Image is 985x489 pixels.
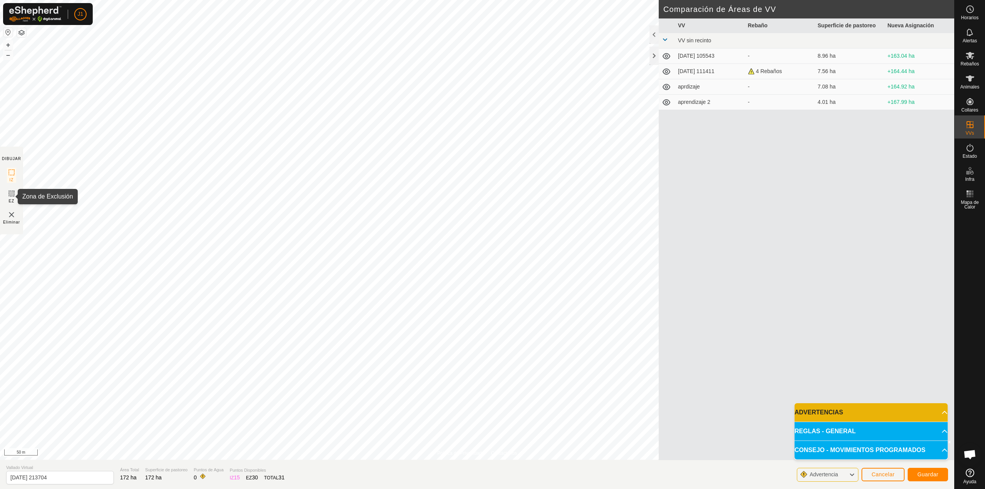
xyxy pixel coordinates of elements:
[963,38,977,43] span: Alertas
[795,427,856,436] span: REGLAS - GENERAL
[815,64,885,79] td: 7.56 ha
[675,95,745,110] td: aprendizaje 2
[961,108,978,112] span: Collares
[861,468,905,481] button: Cancelar
[194,474,197,481] span: 0
[194,467,224,473] span: Puntos de Agua
[6,464,114,471] span: Vallado Virtual
[3,40,13,50] button: +
[663,5,954,14] h2: Comparación de Áreas de VV
[961,15,978,20] span: Horarios
[963,154,977,159] span: Estado
[960,62,979,66] span: Rebaños
[748,67,812,75] div: 4 Rebaños
[748,83,812,91] div: -
[7,210,16,219] img: VV
[917,471,938,477] span: Guardar
[252,474,258,481] span: 30
[120,474,137,481] span: 172 ha
[885,95,955,110] td: +167.99 ha
[815,18,885,33] th: Superficie de pastoreo
[9,6,62,22] img: Logo Gallagher
[965,177,974,182] span: Infra
[17,28,26,37] button: Capas del Mapa
[748,98,812,106] div: -
[871,471,895,477] span: Cancelar
[795,408,843,417] span: ADVERTENCIAS
[955,466,985,487] a: Ayuda
[145,474,162,481] span: 172 ha
[885,79,955,95] td: +164.92 ha
[958,443,982,466] div: Chat abierto
[234,474,240,481] span: 15
[815,79,885,95] td: 7.08 ha
[963,479,977,484] span: Ayuda
[675,48,745,64] td: [DATE] 105543
[957,200,983,209] span: Mapa de Calor
[246,474,258,482] div: EZ
[795,403,948,422] p-accordion-header: ADVERTENCIAS
[795,446,925,455] span: CONSEJO - MOVIMIENTOS PROGRAMADOS
[279,474,285,481] span: 31
[885,18,955,33] th: Nueva Asignación
[10,177,14,183] span: IZ
[437,450,482,457] a: Política de Privacidad
[491,450,517,457] a: Contáctenos
[120,467,139,473] span: Área Total
[264,474,284,482] div: TOTAL
[230,474,240,482] div: IZ
[885,64,955,79] td: +164.44 ha
[3,28,13,37] button: Restablecer Mapa
[965,131,974,135] span: VVs
[795,422,948,441] p-accordion-header: REGLAS - GENERAL
[960,85,979,89] span: Animales
[78,10,83,18] span: J1
[885,48,955,64] td: +163.04 ha
[815,48,885,64] td: 8.96 ha
[748,52,812,60] div: -
[675,18,745,33] th: VV
[678,37,711,43] span: VV sin recinto
[230,467,284,474] span: Puntos Disponibles
[675,79,745,95] td: aprdizaje
[2,156,21,162] div: DIBUJAR
[745,18,815,33] th: Rebaño
[908,468,948,481] button: Guardar
[3,219,20,225] span: Eliminar
[795,441,948,459] p-accordion-header: CONSEJO - MOVIMIENTOS PROGRAMADOS
[675,64,745,79] td: [DATE] 111411
[815,95,885,110] td: 4.01 ha
[9,198,15,204] span: EZ
[145,467,187,473] span: Superficie de pastoreo
[3,50,13,60] button: –
[810,471,838,477] span: Advertencia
